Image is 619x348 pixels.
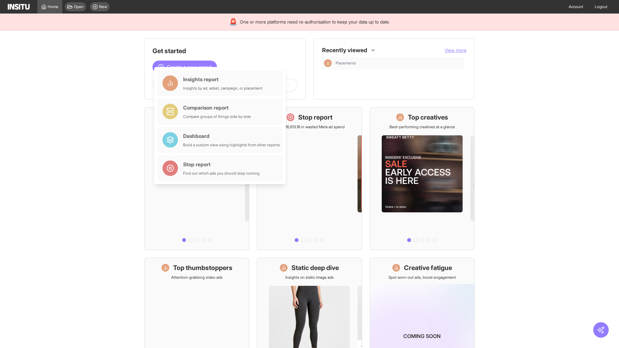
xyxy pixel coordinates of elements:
[183,132,280,140] div: Dashboard
[370,107,475,250] a: Top creativesBest-performing creatives at a glance
[183,75,262,83] div: Insights report
[257,107,362,250] a: Stop reportSave £16,613.18 in wasted Meta ad spend
[285,275,334,280] p: Insights on static image ads
[183,160,260,168] div: Stop report
[240,19,390,25] span: One or more platforms need re-authorisation to keep your data up to date.
[229,17,237,26] div: 🚨
[183,142,280,148] div: Build a custom view using highlights from other reports
[99,4,107,9] span: New
[324,59,332,67] div: Insights
[152,46,298,55] h1: Get started
[144,107,249,250] a: What's live nowSee all active ads instantly
[298,113,332,122] h1: Stop report
[183,86,262,91] div: Insights by ad, adset, campaign, or placement
[336,61,356,66] span: Placements
[173,263,232,272] h1: Top thumbstoppers
[167,63,212,71] span: Create a new report
[291,263,339,272] h1: Static deep dive
[74,4,84,9] span: Open
[389,124,455,130] p: Best-performing creatives at a glance
[408,113,448,122] h1: Top creatives
[445,47,467,53] button: View more
[152,61,217,73] button: Create a new report
[183,171,260,176] div: Find out which ads you should stop running
[183,114,251,119] div: Compare groups of things side by side
[48,4,58,9] span: Home
[171,275,222,280] p: Attention-grabbing video ads
[183,104,251,111] div: Comparison report
[8,4,30,10] img: Logo
[336,61,461,66] span: Placements
[274,124,345,130] p: Save £16,613.18 in wasted Meta ad spend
